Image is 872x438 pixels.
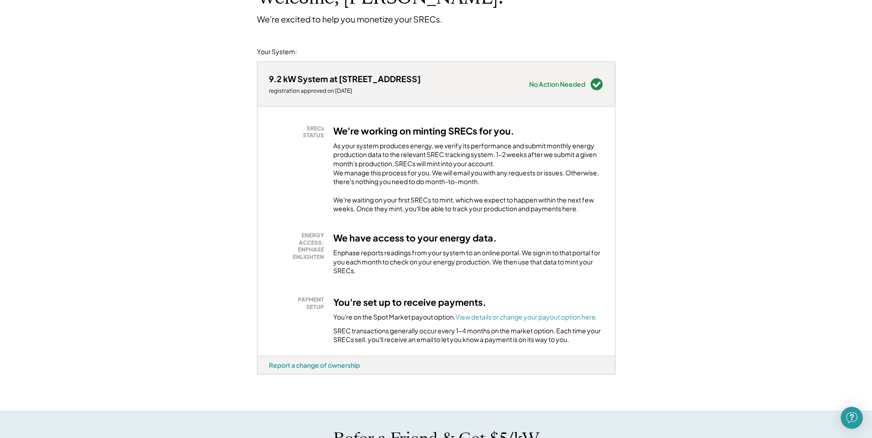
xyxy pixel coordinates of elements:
div: 9.2 kW System at [STREET_ADDRESS] [269,73,421,84]
div: As your system produces energy, we verify its performance and submit monthly energy production da... [333,141,604,191]
div: No Action Needed [529,81,585,87]
div: Enphase reports readings from your system to an online portal. We sign in to that portal for you ... [333,248,604,275]
h3: We have access to your energy data. [333,232,497,244]
div: registration approved on [DATE] [269,87,421,95]
div: Open Intercom Messenger [841,407,863,429]
div: 9y2adksv - MD 1.5x (BT) [257,375,287,378]
div: ENERGY ACCESS: ENPHASE ENLIGHTEN [274,232,324,260]
div: We're excited to help you monetize your SRECs. [257,14,442,24]
h3: We're working on minting SRECs for you. [333,125,514,137]
div: SRECs STATUS [274,125,324,139]
a: View details or change your payout option here. [456,313,598,321]
div: SREC transactions generally occur every 1-4 months on the market option. Each time your SRECs sel... [333,326,604,344]
div: PAYMENT SETUP [274,296,324,310]
div: Report a change of ownership [269,361,360,369]
div: Your System: [257,47,297,56]
div: You're on the Spot Market payout option. [333,313,598,322]
div: We're waiting on your first SRECs to mint, which we expect to happen within the next few weeks. O... [333,196,604,213]
h3: You're set up to receive payments. [333,296,486,308]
